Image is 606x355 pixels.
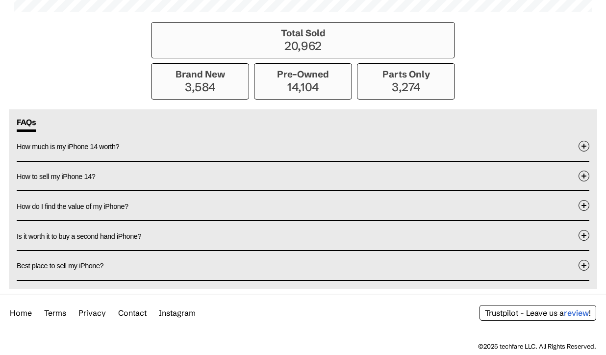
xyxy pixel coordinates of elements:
[17,117,36,132] span: FAQs
[156,27,450,39] h3: Total Sold
[156,80,244,94] p: 3,584
[118,308,147,318] a: Contact
[17,232,141,240] span: Is it worth it to buy a second hand iPhone?
[259,69,347,80] h3: Pre-Owned
[17,173,95,180] span: How to sell my iPhone 14?
[564,308,589,318] span: review
[17,221,589,250] button: Is it worth it to buy a second hand iPhone?
[17,262,103,270] span: Best place to sell my iPhone?
[44,308,66,318] a: Terms
[10,308,32,318] a: Home
[259,80,347,94] p: 14,104
[17,162,589,191] button: How to sell my iPhone 14?
[17,191,589,220] button: How do I find the value of my iPhone?
[156,69,244,80] h3: Brand New
[362,80,450,94] p: 3,274
[17,203,128,210] span: How do I find the value of my iPhone?
[78,308,106,318] a: Privacy
[17,132,589,161] button: How much is my iPhone 14 worth?
[478,342,596,350] div: ©2025 techfare LLC. All Rights Reserved.
[156,39,450,53] p: 20,962
[17,143,119,151] span: How much is my iPhone 14 worth?
[485,308,591,318] a: Trustpilot - Leave us areview!
[159,308,196,318] a: Instagram
[362,69,450,80] h3: Parts Only
[17,251,589,280] button: Best place to sell my iPhone?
